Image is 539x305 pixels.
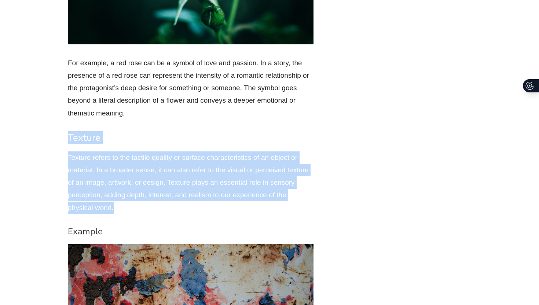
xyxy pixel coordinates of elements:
[413,222,539,305] iframe: Chat Widget
[68,57,313,120] p: For example, a red rose can be a symbol of love and passion. In a story, the presence of a red ro...
[68,151,313,214] p: Texture refers to the tactile quality or surface characteristics of an object or material. In a b...
[68,226,313,237] h4: Example
[68,132,313,144] h3: Texture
